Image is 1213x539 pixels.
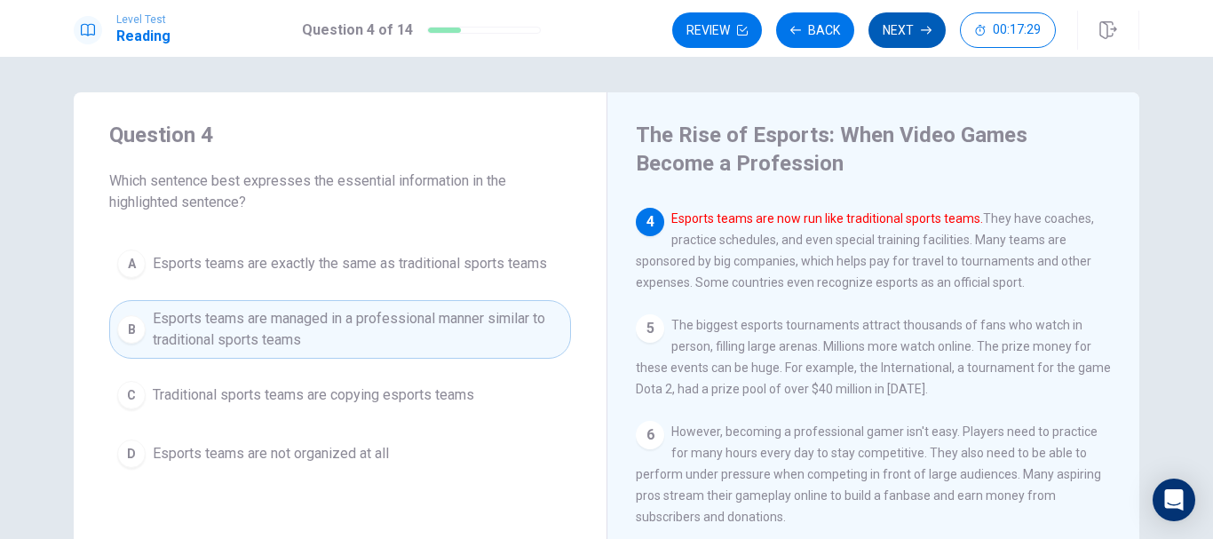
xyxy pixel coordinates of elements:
button: AEsports teams are exactly the same as traditional sports teams [109,242,571,286]
div: 6 [636,421,664,449]
h4: Question 4 [109,121,571,149]
span: Esports teams are exactly the same as traditional sports teams [153,253,547,274]
button: DEsports teams are not organized at all [109,432,571,476]
span: Esports teams are not organized at all [153,443,389,464]
h1: Question 4 of 14 [302,20,413,41]
div: 4 [636,208,664,236]
span: They have coaches, practice schedules, and even special training facilities. Many teams are spons... [636,211,1094,289]
h4: The Rise of Esports: When Video Games Become a Profession [636,121,1106,178]
h1: Reading [116,26,170,47]
div: Open Intercom Messenger [1153,479,1195,521]
button: Back [776,12,854,48]
div: C [117,381,146,409]
div: 5 [636,314,664,343]
button: Next [868,12,946,48]
span: Traditional sports teams are copying esports teams [153,384,474,406]
span: Level Test [116,13,170,26]
div: B [117,315,146,344]
button: CTraditional sports teams are copying esports teams [109,373,571,417]
span: 00:17:29 [993,23,1041,37]
button: Review [672,12,762,48]
span: Which sentence best expresses the essential information in the highlighted sentence? [109,170,571,213]
span: Esports teams are managed in a professional manner similar to traditional sports teams [153,308,563,351]
button: BEsports teams are managed in a professional manner similar to traditional sports teams [109,300,571,359]
span: The biggest esports tournaments attract thousands of fans who watch in person, filling large aren... [636,318,1111,396]
span: However, becoming a professional gamer isn't easy. Players need to practice for many hours every ... [636,424,1101,524]
button: 00:17:29 [960,12,1056,48]
font: Esports teams are now run like traditional sports teams. [671,211,983,226]
div: A [117,250,146,278]
div: D [117,440,146,468]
